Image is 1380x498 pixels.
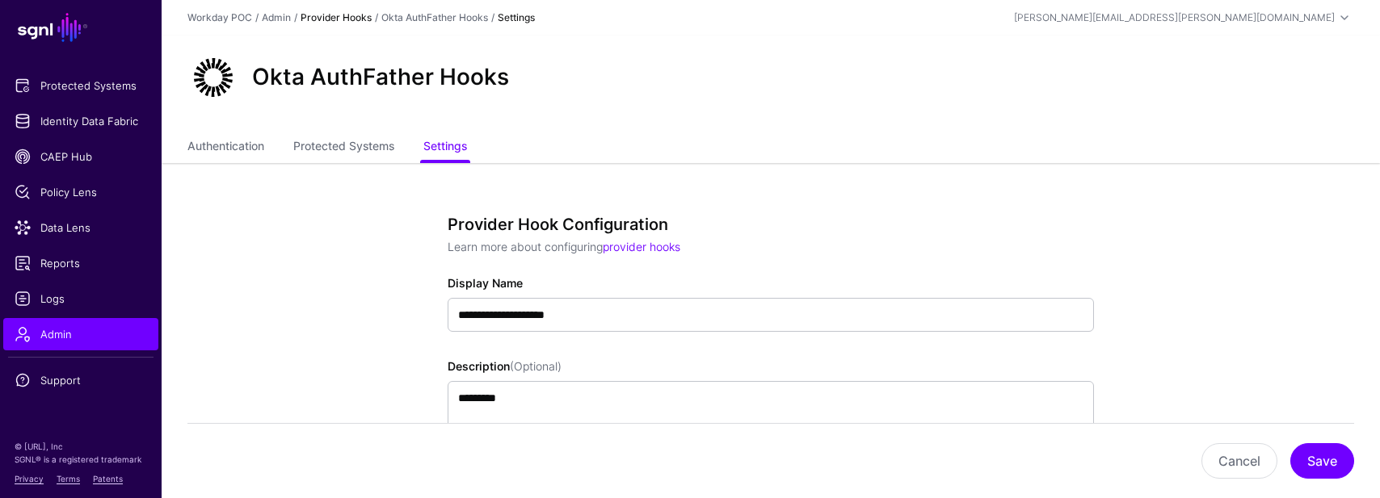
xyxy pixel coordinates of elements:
[1014,10,1335,25] div: [PERSON_NAME][EMAIL_ADDRESS][PERSON_NAME][DOMAIN_NAME]
[3,247,158,279] a: Reports
[488,10,498,25] div: /
[510,359,562,373] span: (Optional)
[262,11,291,23] a: Admin
[448,274,523,291] label: Display Name
[187,132,264,163] a: Authentication
[15,113,147,129] span: Identity Data Fabric
[187,52,239,103] img: svg+xml;base64,PHN2ZyB3aWR0aD0iNjQiIGhlaWdodD0iNjQiIHZpZXdCb3g9IjAgMCA2NCA2NCIgZmlsbD0ibm9uZSIgeG...
[15,453,147,466] p: SGNL® is a registered trademark
[3,282,158,315] a: Logs
[291,10,301,25] div: /
[10,10,152,45] a: SGNL
[3,140,158,173] a: CAEP Hub
[252,10,262,25] div: /
[15,184,147,200] span: Policy Lens
[93,474,123,483] a: Patents
[3,69,158,102] a: Protected Systems
[15,474,44,483] a: Privacy
[301,11,372,23] a: Provider Hooks
[57,474,80,483] a: Terms
[15,149,147,165] span: CAEP Hub
[498,11,535,23] strong: Settings
[603,240,680,253] a: provider hooks
[15,326,147,342] span: Admin
[448,215,1094,234] h3: Provider Hook Configuration
[381,11,488,23] a: Okta AuthFather Hooks
[1201,443,1277,479] button: Cancel
[372,10,381,25] div: /
[15,440,147,453] p: © [URL], Inc
[448,238,1094,255] p: Learn more about configuring
[3,211,158,244] a: Data Lens
[15,291,147,307] span: Logs
[187,11,252,23] a: Workday POC
[15,220,147,236] span: Data Lens
[3,318,158,350] a: Admin
[15,255,147,271] span: Reports
[3,105,158,137] a: Identity Data Fabric
[3,176,158,208] a: Policy Lens
[15,372,147,388] span: Support
[423,132,467,163] a: Settings
[293,132,394,163] a: Protected Systems
[448,358,562,375] label: Description
[1290,443,1354,479] button: Save
[15,77,147,94] span: Protected Systems
[252,64,509,91] h2: Okta AuthFather Hooks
